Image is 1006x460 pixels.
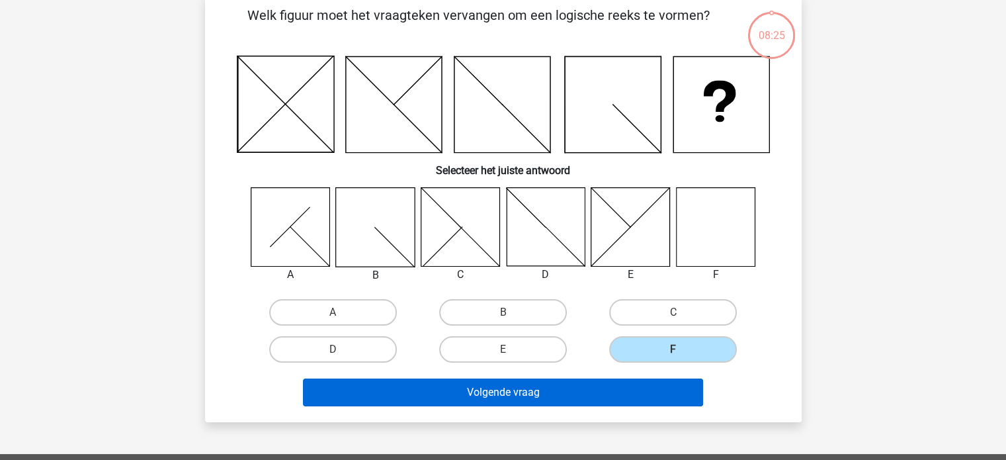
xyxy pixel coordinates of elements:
p: Welk figuur moet het vraagteken vervangen om een logische reeks te vormen? [226,5,731,45]
label: F [609,336,737,363]
label: A [269,299,397,326]
label: D [269,336,397,363]
button: Volgende vraag [303,379,703,406]
div: F [666,267,766,283]
div: 08:25 [747,11,796,44]
label: E [439,336,567,363]
label: C [609,299,737,326]
h6: Selecteer het juiste antwoord [226,154,780,177]
div: B [325,267,425,283]
div: C [411,267,511,283]
label: B [439,299,567,326]
div: A [241,267,341,283]
div: E [581,267,681,283]
div: D [496,267,596,283]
